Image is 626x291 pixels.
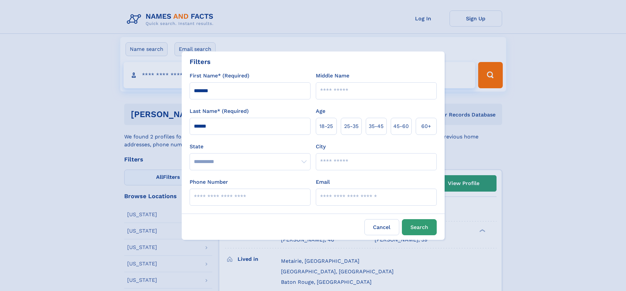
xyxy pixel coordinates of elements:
[369,122,383,130] span: 35‑45
[319,122,333,130] span: 18‑25
[402,219,437,235] button: Search
[393,122,409,130] span: 45‑60
[316,72,349,80] label: Middle Name
[316,107,325,115] label: Age
[190,143,311,151] label: State
[190,178,228,186] label: Phone Number
[316,178,330,186] label: Email
[190,107,249,115] label: Last Name* (Required)
[190,72,249,80] label: First Name* (Required)
[190,57,211,67] div: Filters
[364,219,399,235] label: Cancel
[421,122,431,130] span: 60+
[344,122,359,130] span: 25‑35
[316,143,326,151] label: City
